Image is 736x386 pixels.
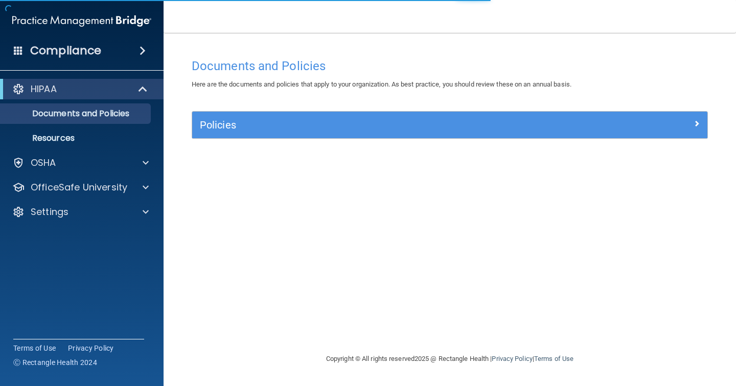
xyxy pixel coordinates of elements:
[200,119,571,131] h5: Policies
[31,206,68,218] p: Settings
[68,343,114,353] a: Privacy Policy
[12,206,149,218] a: Settings
[7,133,146,143] p: Resources
[13,357,97,368] span: Ⓒ Rectangle Health 2024
[263,342,636,375] div: Copyright © All rights reserved 2025 @ Rectangle Health | |
[12,157,149,169] a: OSHA
[192,80,571,88] span: Here are the documents and policies that apply to your organization. As best practice, you should...
[31,181,127,194] p: OfficeSafe University
[192,59,708,73] h4: Documents and Policies
[31,83,57,95] p: HIPAA
[13,343,56,353] a: Terms of Use
[12,181,149,194] a: OfficeSafe University
[31,157,56,169] p: OSHA
[534,355,573,362] a: Terms of Use
[12,83,148,95] a: HIPAA
[7,109,146,119] p: Documents and Policies
[30,44,101,58] h4: Compliance
[200,117,700,133] a: Policies
[12,11,151,31] img: PMB logo
[492,355,532,362] a: Privacy Policy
